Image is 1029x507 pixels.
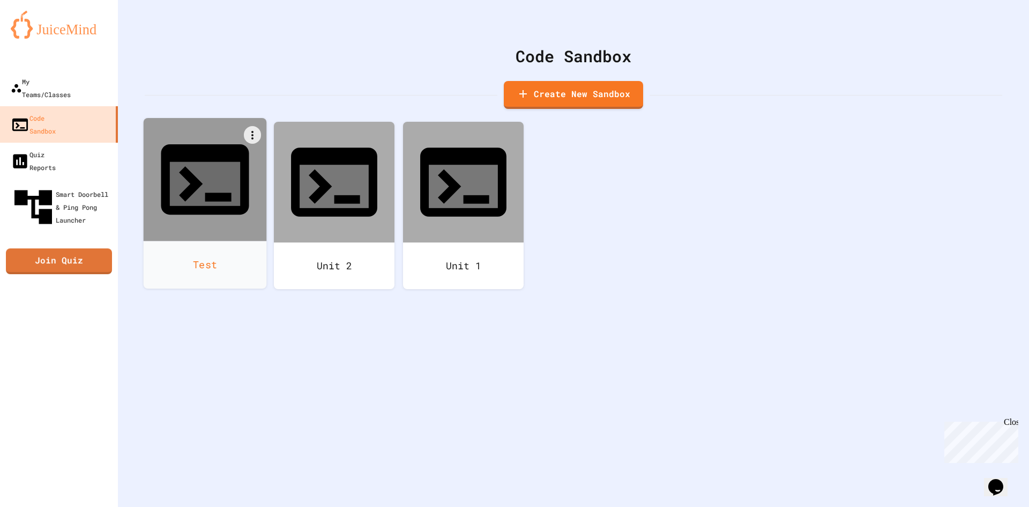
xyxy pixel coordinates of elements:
iframe: chat widget [940,417,1018,463]
a: Join Quiz [6,248,112,274]
img: logo-orange.svg [11,11,107,39]
div: Unit 1 [403,243,524,289]
iframe: chat widget [984,464,1018,496]
div: My Teams/Classes [11,75,71,101]
div: Quiz Reports [11,148,56,174]
a: Unit 2 [274,122,394,289]
div: Chat with us now!Close [4,4,74,68]
div: Test [144,241,267,289]
div: Unit 2 [274,243,394,289]
a: Create New Sandbox [504,81,643,109]
div: Code Sandbox [145,44,1002,68]
a: Test [144,118,267,289]
div: Code Sandbox [11,112,56,137]
a: Unit 1 [403,122,524,289]
div: Smart Doorbell & Ping Pong Launcher [11,185,114,230]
